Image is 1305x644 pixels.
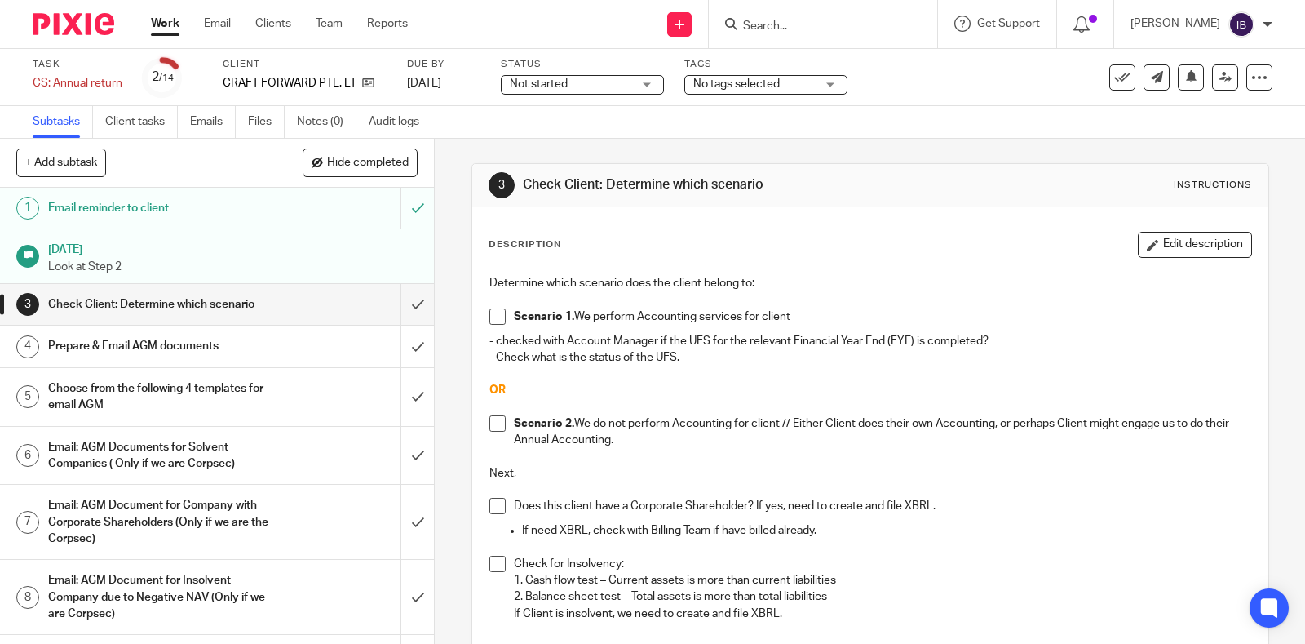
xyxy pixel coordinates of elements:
[316,16,343,32] a: Team
[1130,16,1220,32] p: [PERSON_NAME]
[489,238,561,251] p: Description
[489,349,1251,366] p: - Check what is the status of the UFS.
[48,292,272,317] h1: Check Client: Determine which scenario
[510,78,568,90] span: Not started
[16,293,39,316] div: 3
[514,415,1251,449] p: We do not perform Accounting for client // Either Client does their own Accounting, or perhaps Cl...
[1174,179,1252,192] div: Instructions
[16,385,39,408] div: 5
[514,498,1251,514] p: Does this client have a Corporate Shareholder? If yes, need to create and file XBRL.
[48,259,418,275] p: Look at Step 2
[369,106,431,138] a: Audit logs
[367,16,408,32] a: Reports
[514,588,1251,605] p: 2. Balance sheet test – Total assets is more than total liabilities
[1138,232,1252,258] button: Edit description
[327,157,409,170] span: Hide completed
[152,68,174,87] div: 2
[48,238,418,258] h1: [DATE]
[33,58,122,71] label: Task
[514,418,574,429] strong: Scenario 2.
[16,335,39,358] div: 4
[741,20,888,34] input: Search
[48,376,272,418] h1: Choose from the following 4 templates for email AGM
[1228,11,1254,38] img: svg%3E
[514,556,1251,572] p: Check for Insolvency:
[255,16,291,32] a: Clients
[407,58,480,71] label: Due by
[16,586,39,609] div: 8
[204,16,231,32] a: Email
[977,18,1040,29] span: Get Support
[489,172,515,198] div: 3
[190,106,236,138] a: Emails
[407,78,441,89] span: [DATE]
[514,309,1251,325] p: We perform Accounting services for client
[151,16,179,32] a: Work
[489,384,506,396] span: OR
[489,275,1251,291] p: Determine which scenario does the client belong to:
[16,149,106,176] button: + Add subtask
[16,444,39,467] div: 6
[489,465,1251,482] p: Next,
[48,334,272,358] h1: Prepare & Email AGM documents
[514,606,1251,622] p: If Client is insolvent, we need to create and file XBRL.
[693,78,780,90] span: No tags selected
[33,75,122,91] div: CS: Annual return
[297,106,356,138] a: Notes (0)
[523,176,905,193] h1: Check Client: Determine which scenario
[159,73,174,82] small: /14
[514,572,1251,588] p: 1. Cash flow test – Current assets is more than current liabilities
[48,493,272,551] h1: Email: AGM Document for Company with Corporate Shareholders (Only if we are the Corpsec)
[248,106,285,138] a: Files
[684,58,847,71] label: Tags
[16,197,39,220] div: 1
[48,435,272,477] h1: Email: AGM Documents for Solvent Companies ( Only if we are Corpsec)
[514,311,574,322] strong: Scenario 1.
[303,149,418,176] button: Hide completed
[16,511,39,534] div: 7
[223,75,354,91] p: CRAFT FORWARD PTE. LTD.
[501,58,664,71] label: Status
[48,568,272,626] h1: Email: AGM Document for Insolvent Company due to Negative NAV (Only if we are Corpsec)
[105,106,178,138] a: Client tasks
[33,13,114,35] img: Pixie
[33,106,93,138] a: Subtasks
[223,58,387,71] label: Client
[48,196,272,220] h1: Email reminder to client
[522,522,1251,539] p: If need XBRL, check with Billing Team if have billed already.
[489,333,1251,349] p: - checked with Account Manager if the UFS for the relevant Financial Year End (FYE) is completed?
